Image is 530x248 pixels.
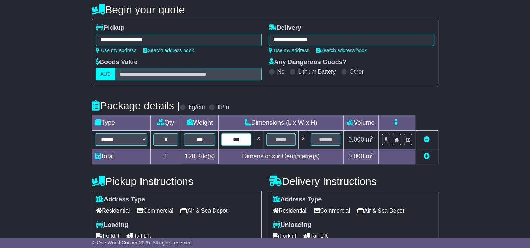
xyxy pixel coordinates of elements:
span: Air & Sea Depot [357,205,404,216]
h4: Package details | [92,100,180,111]
td: Qty [151,115,181,131]
td: Kilo(s) [181,149,219,164]
a: Search address book [316,48,367,53]
a: Remove this item [424,136,430,143]
label: Loading [96,221,128,229]
td: x [299,131,308,149]
td: Volume [343,115,378,131]
span: m [366,153,374,160]
span: m [366,136,374,143]
td: Dimensions (L x W x H) [219,115,343,131]
label: Goods Value [96,58,137,66]
h4: Begin your quote [92,4,438,15]
label: lb/in [218,104,229,111]
a: Use my address [269,48,309,53]
a: Use my address [96,48,136,53]
span: Tail Lift [126,230,151,241]
label: Address Type [96,196,145,204]
sup: 3 [371,152,374,157]
label: Delivery [269,24,301,32]
span: © One World Courier 2025. All rights reserved. [92,240,193,246]
span: Forklift [273,230,296,241]
td: x [254,131,263,149]
label: AUD [96,68,115,80]
td: Type [92,115,151,131]
label: Other [350,68,364,75]
td: Total [92,149,151,164]
span: 0.000 [348,153,364,160]
sup: 3 [371,135,374,140]
span: Forklift [96,230,119,241]
td: Weight [181,115,219,131]
label: Lithium Battery [298,68,336,75]
label: Pickup [96,24,124,32]
span: Commercial [137,205,173,216]
span: Residential [273,205,307,216]
span: Commercial [314,205,350,216]
label: Any Dangerous Goods? [269,58,346,66]
label: kg/cm [188,104,205,111]
label: No [277,68,284,75]
h4: Delivery Instructions [269,175,438,187]
td: Dimensions in Centimetre(s) [219,149,343,164]
a: Add new item [424,153,430,160]
span: 120 [185,153,195,160]
td: 1 [151,149,181,164]
a: Search address book [143,48,194,53]
span: Tail Lift [303,230,328,241]
span: Air & Sea Depot [180,205,228,216]
label: Address Type [273,196,322,204]
span: Residential [96,205,130,216]
h4: Pickup Instructions [92,175,261,187]
span: 0.000 [348,136,364,143]
label: Unloading [273,221,311,229]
